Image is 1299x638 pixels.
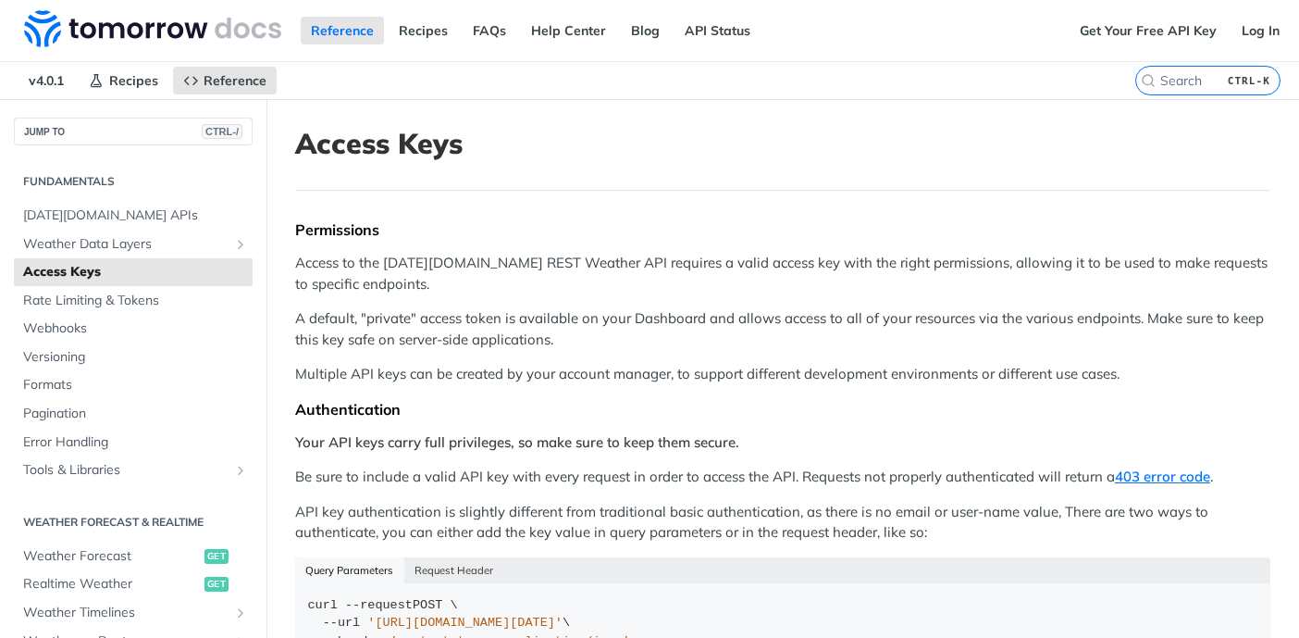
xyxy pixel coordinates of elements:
[23,263,248,281] span: Access Keys
[204,549,229,564] span: get
[23,461,229,480] span: Tools & Libraries
[1070,17,1227,44] a: Get Your Free API Key
[295,253,1270,294] p: Access to the [DATE][DOMAIN_NAME] REST Weather API requires a valid access key with the right per...
[23,433,248,452] span: Error Handling
[14,258,253,286] a: Access Keys
[404,557,504,583] button: Request Header
[295,308,1270,350] p: A default, "private" access token is available on your Dashboard and allows access to all of your...
[24,10,281,47] img: Tomorrow.io Weather API Docs
[295,502,1270,544] p: API key authentication is slightly different from traditional basic authentication, as there is n...
[14,457,253,484] a: Tools & LibrariesShow subpages for Tools & Libraries
[14,514,253,531] h2: Weather Forecast & realtime
[14,599,253,627] a: Weather TimelinesShow subpages for Weather Timelines
[345,598,413,612] span: --request
[14,202,253,230] a: [DATE][DOMAIN_NAME] APIs
[14,570,253,598] a: Realtime Weatherget
[295,127,1270,160] h1: Access Keys
[14,287,253,315] a: Rate Limiting & Tokens
[233,463,248,478] button: Show subpages for Tools & Libraries
[23,292,248,310] span: Rate Limiting & Tokens
[173,67,277,94] a: Reference
[14,173,253,190] h2: Fundamentals
[14,400,253,428] a: Pagination
[14,371,253,399] a: Formats
[367,616,563,630] span: '[URL][DOMAIN_NAME][DATE]'
[204,577,229,592] span: get
[23,405,248,423] span: Pagination
[295,467,1270,488] p: Be sure to include a valid API key with every request in order to access the API. Requests not pr...
[389,17,458,44] a: Recipes
[1223,71,1275,90] kbd: CTRL-K
[23,376,248,394] span: Formats
[295,364,1270,385] p: Multiple API keys can be created by your account manager, to support different development enviro...
[295,220,1270,239] div: Permissions
[204,72,266,89] span: Reference
[1115,468,1210,485] a: 403 error code
[19,67,74,94] span: v4.0.1
[674,17,761,44] a: API Status
[301,17,384,44] a: Reference
[79,67,168,94] a: Recipes
[23,575,200,594] span: Realtime Weather
[202,124,242,139] span: CTRL-/
[14,429,253,457] a: Error Handling
[295,433,739,451] strong: Your API keys carry full privileges, so make sure to keep them secure.
[109,72,158,89] span: Recipes
[14,118,253,145] button: JUMP TOCTRL-/
[23,235,229,254] span: Weather Data Layers
[233,237,248,252] button: Show subpages for Weather Data Layers
[14,231,253,258] a: Weather Data LayersShow subpages for Weather Data Layers
[23,319,248,338] span: Webhooks
[14,315,253,343] a: Webhooks
[14,543,253,570] a: Weather Forecastget
[14,344,253,371] a: Versioning
[23,206,248,225] span: [DATE][DOMAIN_NAME] APIs
[1141,73,1156,88] svg: Search
[23,348,248,367] span: Versioning
[463,17,516,44] a: FAQs
[295,400,1270,419] div: Authentication
[621,17,670,44] a: Blog
[23,547,200,566] span: Weather Forecast
[323,616,361,630] span: --url
[1231,17,1290,44] a: Log In
[308,598,338,612] span: curl
[521,17,616,44] a: Help Center
[233,606,248,620] button: Show subpages for Weather Timelines
[23,604,229,622] span: Weather Timelines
